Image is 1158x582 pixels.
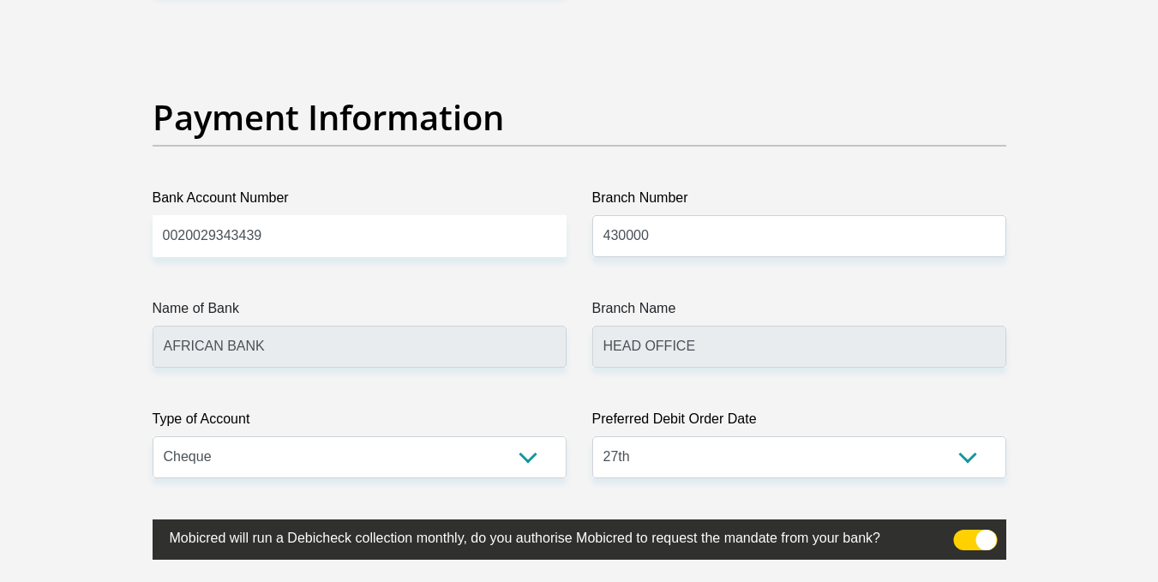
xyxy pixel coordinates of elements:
label: Branch Name [592,298,1006,326]
label: Type of Account [153,409,567,436]
label: Bank Account Number [153,188,567,215]
input: Branch Name [592,326,1006,368]
input: Name of Bank [153,326,567,368]
label: Preferred Debit Order Date [592,409,1006,436]
input: Bank Account Number [153,215,567,257]
label: Branch Number [592,188,1006,215]
input: Branch Number [592,215,1006,257]
label: Mobicred will run a Debicheck collection monthly, do you authorise Mobicred to request the mandat... [153,519,921,553]
label: Name of Bank [153,298,567,326]
h2: Payment Information [153,97,1006,138]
